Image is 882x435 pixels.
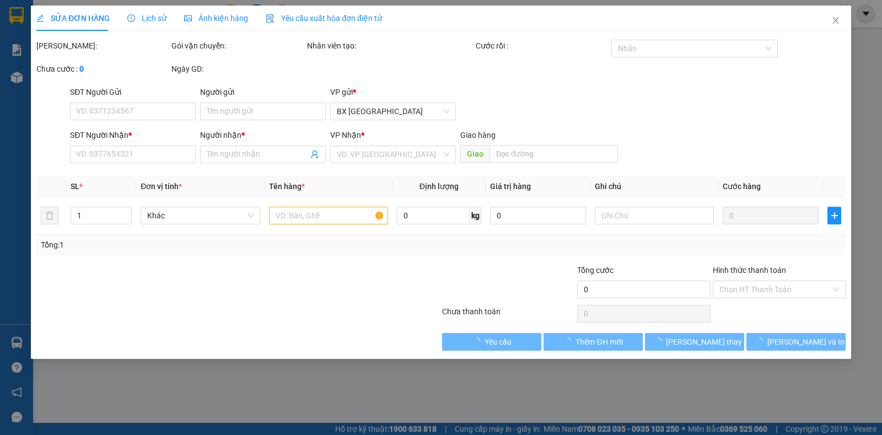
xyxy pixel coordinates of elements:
[129,9,241,36] div: VP [GEOGRAPHIC_DATA]
[755,337,767,345] span: loading
[41,207,58,224] button: delete
[184,14,192,22] span: picture
[8,71,123,84] div: 40.000
[266,14,382,23] span: Yêu cầu xuất hóa đơn điện tử
[746,333,846,351] button: [PERSON_NAME] và In
[723,207,819,224] input: 0
[441,305,576,325] div: Chưa thanh toán
[490,145,619,163] input: Dọc đường
[490,182,531,191] span: Giá trị hàng
[307,40,474,52] div: Nhân viên tạo:
[472,337,485,345] span: loading
[171,63,304,75] div: Ngày GD:
[820,6,851,36] button: Close
[269,207,388,224] input: VD: Bàn, Ghế
[645,333,744,351] button: [PERSON_NAME] thay đổi
[827,207,841,224] button: plus
[9,36,121,49] div: MAI
[460,145,490,163] span: Giao
[476,40,609,52] div: Cước rồi :
[666,336,754,348] span: [PERSON_NAME] thay đổi
[485,336,512,348] span: Yêu cầu
[576,336,622,348] span: Thêm ĐH mới
[723,182,761,191] span: Cước hàng
[590,176,718,197] th: Ghi chú
[544,333,643,351] button: Thêm ĐH mới
[330,86,456,98] div: VP gửi
[8,72,25,84] span: CR :
[831,16,840,25] span: close
[310,150,319,159] span: user-add
[337,103,449,120] span: BX Tân Châu
[266,14,275,23] img: icon
[767,336,845,348] span: [PERSON_NAME] và In
[420,182,459,191] span: Định lượng
[563,337,576,345] span: loading
[470,207,481,224] span: kg
[577,266,614,275] span: Tổng cước
[129,10,155,22] span: Nhận:
[41,239,341,251] div: Tổng: 1
[713,266,786,275] label: Hình thức thanh toán
[200,86,326,98] div: Người gửi
[70,129,196,141] div: SĐT Người Nhận
[36,40,169,52] div: [PERSON_NAME]:
[200,129,326,141] div: Người nhận
[9,49,121,65] div: 0971086452
[147,207,253,224] span: Khác
[141,182,182,191] span: Đơn vị tính
[442,333,541,351] button: Yêu cầu
[9,10,26,22] span: Gửi:
[36,14,44,22] span: edit
[129,49,241,65] div: 0987412540
[269,182,305,191] span: Tên hàng
[36,14,110,23] span: SỬA ĐƠN HÀNG
[171,40,304,52] div: Gói vận chuyển:
[127,14,166,23] span: Lịch sử
[79,65,84,73] b: 0
[70,86,196,98] div: SĐT Người Gửi
[460,131,496,139] span: Giao hàng
[595,207,714,224] input: Ghi Chú
[184,14,248,23] span: Ảnh kiện hàng
[330,131,361,139] span: VP Nhận
[9,9,121,36] div: BX [GEOGRAPHIC_DATA]
[654,337,666,345] span: loading
[127,14,135,22] span: clock-circle
[828,211,841,220] span: plus
[71,182,79,191] span: SL
[129,36,241,49] div: THẢO
[36,63,169,75] div: Chưa cước :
